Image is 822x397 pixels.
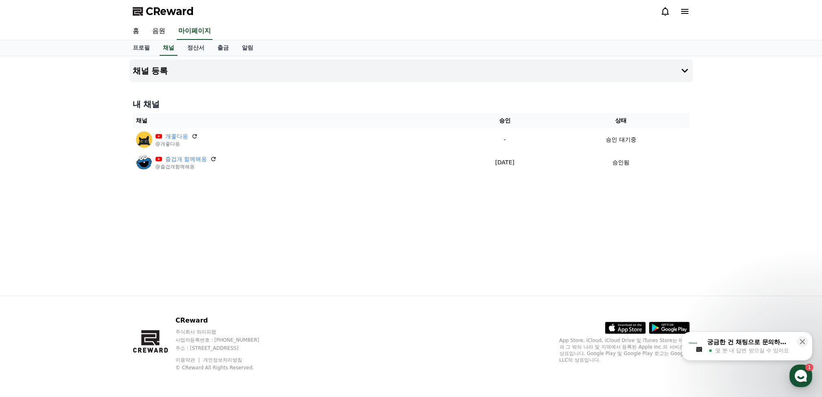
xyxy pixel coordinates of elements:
a: 즐겁개 함께해옹 [165,155,207,164]
h4: 채널 등록 [133,66,168,75]
p: @즐겁개함께해옹 [156,164,217,170]
a: 이용약관 [175,357,201,363]
a: 개좋다옹 [165,132,188,141]
th: 채널 [133,113,457,128]
a: 개인정보처리방침 [203,357,242,363]
p: CReward [175,316,275,325]
p: 사업자등록번호 : [PHONE_NUMBER] [175,337,275,343]
p: [DATE] [460,158,549,167]
img: 개좋다옹 [136,131,152,148]
th: 상태 [552,113,689,128]
a: 알림 [235,40,260,56]
a: 채널 [160,40,178,56]
p: 주식회사 와이피랩 [175,329,275,335]
a: 프로필 [126,40,156,56]
p: 승인됨 [612,158,629,167]
span: CReward [146,5,194,18]
a: 홈 [126,23,146,40]
p: - [460,135,549,144]
button: 채널 등록 [129,59,693,82]
a: 마이페이지 [177,23,213,40]
p: 승인 대기중 [606,135,636,144]
a: 음원 [146,23,172,40]
a: CReward [133,5,194,18]
p: @개좋다옹 [156,141,198,147]
h4: 내 채널 [133,98,690,110]
p: 주소 : [STREET_ADDRESS] [175,345,275,351]
a: 출금 [211,40,235,56]
th: 승인 [457,113,552,128]
p: © CReward All Rights Reserved. [175,364,275,371]
p: App Store, iCloud, iCloud Drive 및 iTunes Store는 미국과 그 밖의 나라 및 지역에서 등록된 Apple Inc.의 서비스 상표입니다. Goo... [559,337,690,363]
a: 정산서 [181,40,211,56]
img: 즐겁개 함께해옹 [136,154,152,170]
